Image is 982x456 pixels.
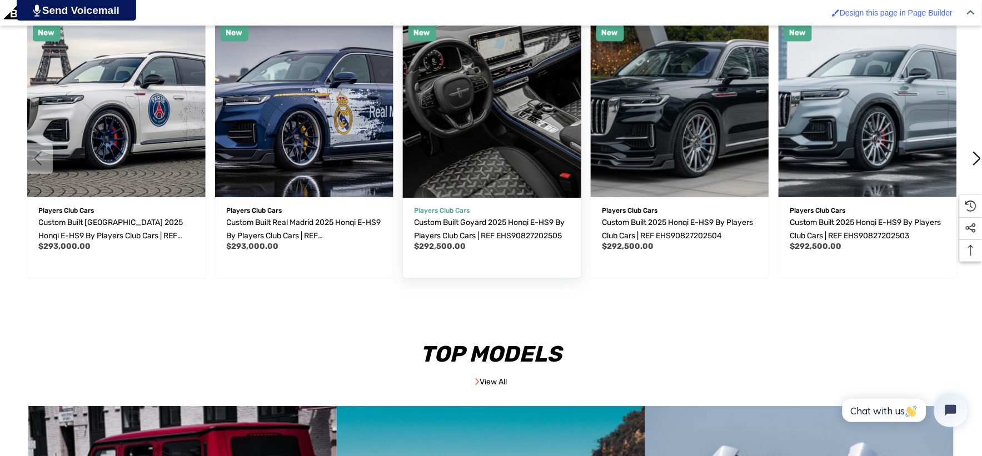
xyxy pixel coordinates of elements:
[967,10,975,15] img: Close Admin Bar
[790,216,945,243] a: Custom Built 2025 Honqi E-HS9 by Players Club Cars | REF EHS90827202503,$292,500.00
[965,201,976,212] svg: Recently Viewed
[215,19,393,197] a: Custom Built Real Madrid 2025 Honqi E-HS9 by Players Club Cars | REF EHS90827202506,$293,000.00
[27,19,206,197] img: Custom Built Paris Saint-Germain 2025 Honqi E-HS9 by Players Club Cars | REF EHS90827202507
[27,19,206,197] a: Custom Built Paris Saint-Germain 2025 Honqi E-HS9 by Players Club Cars | REF EHS90827202507,$293,...
[779,19,957,197] a: Custom Built 2025 Honqi E-HS9 by Players Club Cars | REF EHS90827202503,$292,500.00
[415,218,565,240] span: Custom Built Goyard 2025 Honqi E-HS9 by Players Club Cars | REF EHS90827202505
[38,28,55,37] span: New
[790,218,941,240] span: Custom Built 2025 Honqi E-HS9 by Players Club Cars | REF EHS90827202503
[602,203,757,218] p: Players Club Cars
[415,203,570,218] p: Players Club Cars
[215,19,393,197] img: For Sale: Custom Built Real Madrid 2025 Honqi E-HS9 by Players Club Cars | REF EHS90827202506
[602,28,619,37] span: New
[840,8,953,17] span: Design this page in Page Builder
[227,203,382,218] p: Players Club Cars
[39,242,91,251] span: $293,000.00
[779,19,957,197] img: Custom Built 2025 Honqi E-HS9 by Players Club Cars | REF EHS90827202503
[960,245,982,256] svg: Top
[39,203,194,218] p: Players Club Cars
[403,19,581,197] a: Custom Built Goyard 2025 Honqi E-HS9 by Players Club Cars | REF EHS90827202505,$292,500.00
[602,216,757,243] a: Custom Built 2025 Honqi E-HS9 by Players Club Cars | REF EHS90827202504,$292,500.00
[790,203,945,218] p: Players Club Cars
[39,216,194,243] a: Custom Built Paris Saint-Germain 2025 Honqi E-HS9 by Players Club Cars | REF EHS90827202507,$293,...
[826,3,958,23] a: Enabled brush for page builder edit. Design this page in Page Builder
[602,218,754,240] span: Custom Built 2025 Honqi E-HS9 by Players Club Cars | REF EHS90827202504
[33,4,41,17] img: PjwhLS0gR2VuZXJhdG9yOiBHcmF2aXQuaW8gLS0+PHN2ZyB4bWxucz0iaHR0cDovL3d3dy53My5vcmcvMjAwMC9zdmciIHhtb...
[39,218,183,254] span: Custom Built [GEOGRAPHIC_DATA] 2025 Honqi E-HS9 by Players Club Cars | REF EHS90827202507
[393,10,590,206] img: Custom Built Goyard 2025 Honqi E-HS9 by Players Club Cars | REF EHS90827202505
[832,9,840,17] img: Enabled brush for page builder edit.
[965,223,976,234] svg: Social Media
[830,384,977,437] iframe: Tidio Chat
[415,242,466,251] span: $292,500.00
[227,216,382,243] a: Custom Built Real Madrid 2025 Honqi E-HS9 by Players Club Cars | REF EHS90827202506,$293,000.00
[22,143,53,173] button: Go to slide 3 of 3
[415,216,570,243] a: Custom Built Goyard 2025 Honqi E-HS9 by Players Club Cars | REF EHS90827202505,$292,500.00
[227,242,279,251] span: $293,000.00
[226,28,243,37] span: New
[790,242,842,251] span: $292,500.00
[591,19,769,197] img: Custom Built 2025 Honqi E-HS9 by Players Club Cars | REF EHS90827202504
[602,242,654,251] span: $292,500.00
[420,341,562,367] span: TOP MODELS
[475,378,480,385] img: Image Banner
[790,28,806,37] span: New
[475,377,507,387] a: View All
[591,19,769,197] a: Custom Built 2025 Honqi E-HS9 by Players Club Cars | REF EHS90827202504,$292,500.00
[414,28,431,37] span: New
[227,218,381,254] span: Custom Built Real Madrid 2025 Honqi E-HS9 by Players Club Cars | REF EHS90827202506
